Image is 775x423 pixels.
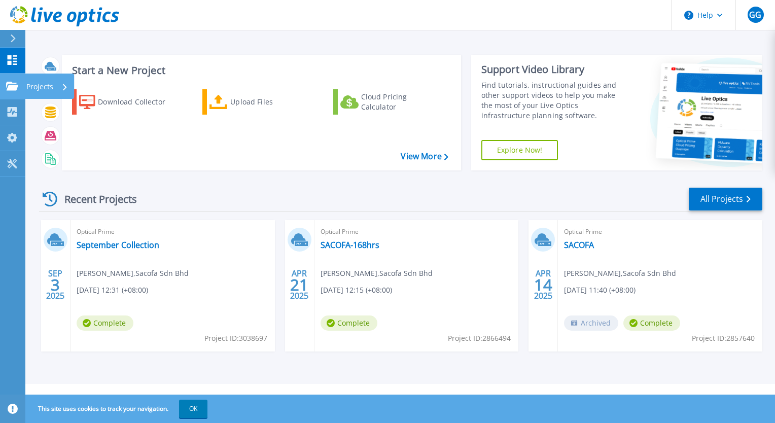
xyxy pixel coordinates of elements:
[481,63,627,76] div: Support Video Library
[361,92,442,112] div: Cloud Pricing Calculator
[321,240,379,250] a: SACOFA-168hrs
[204,333,267,344] span: Project ID: 3038697
[77,268,189,279] span: [PERSON_NAME] , Sacofa Sdn Bhd
[689,188,762,210] a: All Projects
[564,268,676,279] span: [PERSON_NAME] , Sacofa Sdn Bhd
[77,285,148,296] span: [DATE] 12:31 (+08:00)
[321,268,433,279] span: [PERSON_NAME] , Sacofa Sdn Bhd
[51,280,60,289] span: 3
[534,266,553,303] div: APR 2025
[692,333,755,344] span: Project ID: 2857640
[202,89,315,115] a: Upload Files
[401,152,448,161] a: View More
[77,240,159,250] a: September Collection
[72,89,185,115] a: Download Collector
[321,285,392,296] span: [DATE] 12:15 (+08:00)
[481,140,558,160] a: Explore Now!
[321,315,377,331] span: Complete
[534,280,552,289] span: 14
[564,226,756,237] span: Optical Prime
[321,226,513,237] span: Optical Prime
[77,226,269,237] span: Optical Prime
[46,266,65,303] div: SEP 2025
[230,92,311,112] div: Upload Files
[77,315,133,331] span: Complete
[448,333,511,344] span: Project ID: 2866494
[28,400,207,418] span: This site uses cookies to track your navigation.
[39,187,151,211] div: Recent Projects
[179,400,207,418] button: OK
[290,280,308,289] span: 21
[564,240,594,250] a: SACOFA
[290,266,309,303] div: APR 2025
[623,315,680,331] span: Complete
[98,92,179,112] div: Download Collector
[333,89,446,115] a: Cloud Pricing Calculator
[72,65,448,76] h3: Start a New Project
[481,80,627,121] div: Find tutorials, instructional guides and other support videos to help you make the most of your L...
[26,74,53,100] p: Projects
[564,315,618,331] span: Archived
[749,11,761,19] span: GG
[564,285,636,296] span: [DATE] 11:40 (+08:00)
